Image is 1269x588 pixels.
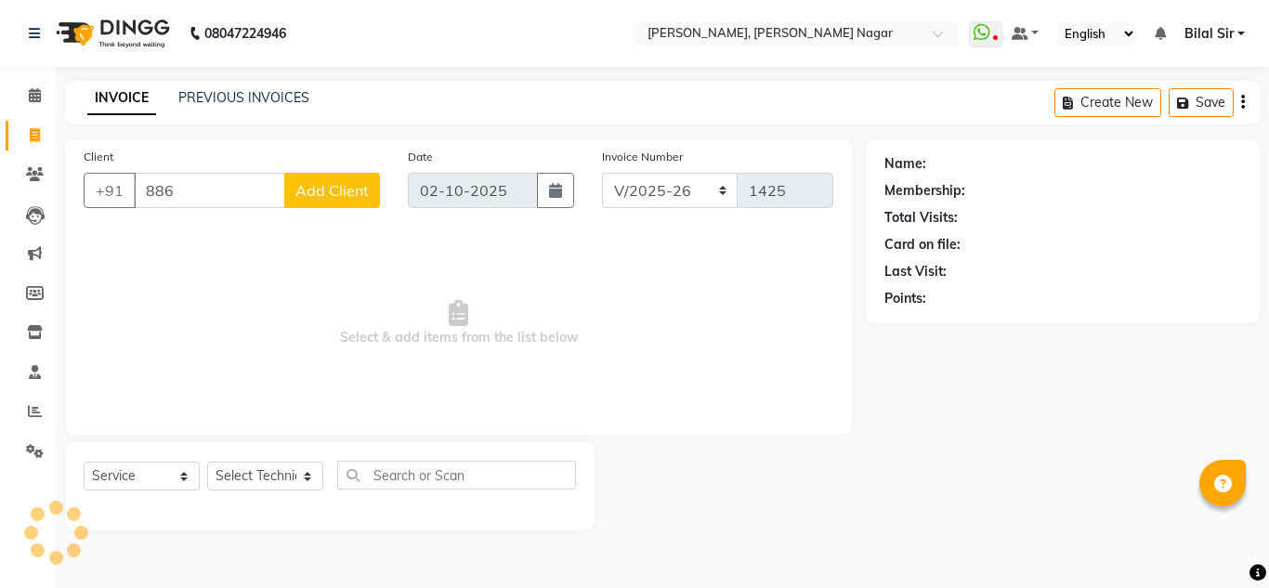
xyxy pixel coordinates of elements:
[47,7,175,59] img: logo
[295,181,369,200] span: Add Client
[1169,88,1234,117] button: Save
[1184,24,1234,44] span: Bilal Sir
[884,262,947,281] div: Last Visit:
[884,208,958,228] div: Total Visits:
[84,173,136,208] button: +91
[1191,514,1250,569] iframe: chat widget
[884,154,926,174] div: Name:
[204,7,286,59] b: 08047224946
[602,149,683,165] label: Invoice Number
[84,230,833,416] span: Select & add items from the list below
[178,89,309,106] a: PREVIOUS INVOICES
[134,173,285,208] input: Search by Name/Mobile/Email/Code
[87,82,156,115] a: INVOICE
[337,461,576,490] input: Search or Scan
[884,289,926,308] div: Points:
[1054,88,1161,117] button: Create New
[408,149,433,165] label: Date
[284,173,380,208] button: Add Client
[884,181,965,201] div: Membership:
[884,235,961,255] div: Card on file:
[84,149,113,165] label: Client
